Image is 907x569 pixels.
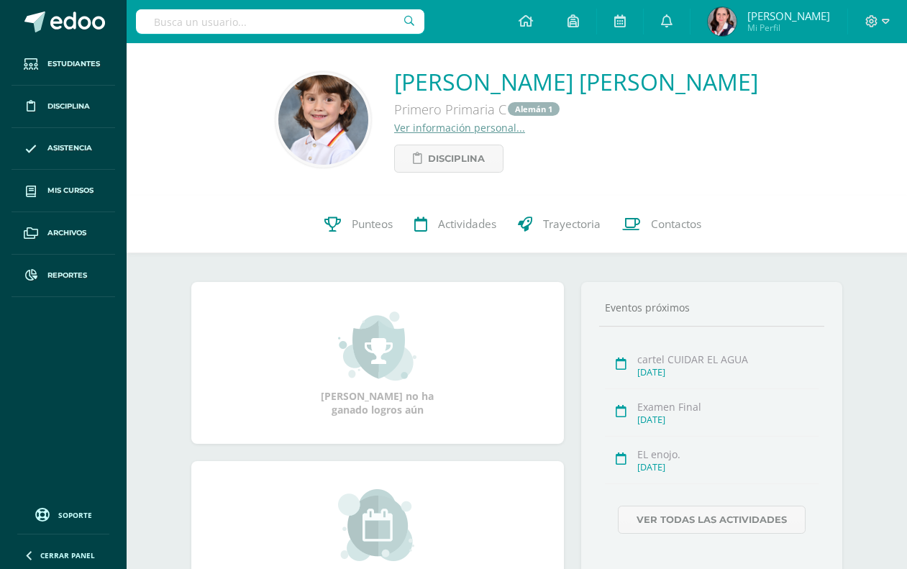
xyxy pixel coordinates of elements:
span: Cerrar panel [40,550,95,560]
span: Disciplina [428,145,485,172]
a: Asistencia [12,128,115,170]
span: Punteos [352,217,393,232]
div: EL enojo. [637,447,819,461]
div: [DATE] [637,414,819,426]
span: Estudiantes [47,58,100,70]
div: Eventos próximos [599,301,824,314]
a: Actividades [404,196,507,253]
div: cartel CUIDAR EL AGUA [637,352,819,366]
a: Disciplina [12,86,115,128]
a: Estudiantes [12,43,115,86]
div: [DATE] [637,461,819,473]
span: Archivos [47,227,86,239]
input: Busca un usuario... [136,9,424,34]
img: 03ff0526453eeaa6c283339c1e1f4035.png [708,7,737,36]
span: Mis cursos [47,185,94,196]
img: 4169694e44a4f41dc508b8619e87ee5f.png [278,75,368,165]
span: Disciplina [47,101,90,112]
div: [DATE] [637,366,819,378]
a: Punteos [314,196,404,253]
a: Alemán 1 [508,102,560,116]
a: Ver todas las actividades [618,506,806,534]
div: [PERSON_NAME] no ha ganado logros aún [306,310,450,416]
a: Trayectoria [507,196,611,253]
a: Disciplina [394,145,503,173]
span: Soporte [58,510,92,520]
span: Asistencia [47,142,92,154]
img: event_small.png [338,489,416,561]
span: Reportes [47,270,87,281]
span: Trayectoria [543,217,601,232]
span: Actividades [438,217,496,232]
a: Mis cursos [12,170,115,212]
a: Contactos [611,196,712,253]
div: Examen Final [637,400,819,414]
a: Reportes [12,255,115,297]
a: Archivos [12,212,115,255]
span: [PERSON_NAME] [747,9,830,23]
a: Soporte [17,504,109,524]
div: Primero Primaria C [394,97,758,121]
a: [PERSON_NAME] [PERSON_NAME] [394,66,758,97]
a: Ver información personal... [394,121,525,135]
span: Contactos [651,217,701,232]
img: achievement_small.png [338,310,416,382]
span: Mi Perfil [747,22,830,34]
